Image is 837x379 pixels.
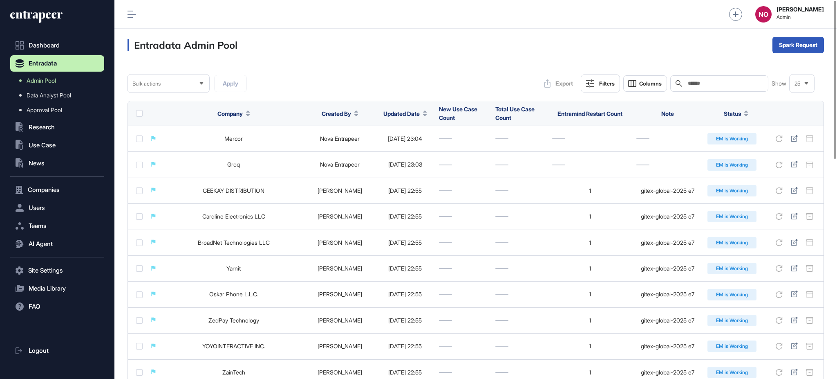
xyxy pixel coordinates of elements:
button: Company [217,109,250,118]
span: AI Agent [29,241,53,247]
span: Teams [29,223,47,229]
a: Approval Pool [14,103,104,117]
a: Groq [227,161,240,168]
span: Media Library [29,285,66,292]
span: Note [661,110,674,117]
div: [DATE] 22:55 [379,343,431,350]
span: Entramind Restart Count [557,110,622,117]
div: [DATE] 22:55 [379,317,431,324]
a: Data Analyst Pool [14,88,104,103]
a: [PERSON_NAME] [318,239,362,246]
div: 1 [552,187,628,194]
div: 1 [552,239,628,246]
button: Columns [623,75,667,92]
a: [PERSON_NAME] [318,213,362,220]
span: 25 [794,81,801,87]
span: Created By [322,109,351,118]
span: Show [772,80,786,87]
div: 1 [552,369,628,376]
span: Entradata [29,60,57,67]
a: Nova Entrapeer [320,161,360,168]
div: EM is Working [707,263,756,274]
div: EM is Working [707,185,756,196]
a: Nova Entrapeer [320,135,360,142]
a: [PERSON_NAME] [318,187,362,194]
span: Admin [777,14,824,20]
div: [DATE] 22:55 [379,187,431,194]
div: Filters [599,80,615,87]
span: Research [29,124,55,131]
div: EM is Working [707,133,756,144]
span: Updated Date [383,109,420,118]
div: EM is Working [707,367,756,378]
button: Created By [322,109,358,118]
span: Approval Pool [27,107,62,113]
button: Companies [10,182,104,198]
a: [PERSON_NAME] [318,291,362,298]
span: Companies [28,187,60,193]
div: gitex-global-2025 e7 [636,317,699,324]
a: [PERSON_NAME] [318,317,362,324]
div: [DATE] 23:04 [379,135,431,142]
div: [DATE] 22:55 [379,265,431,272]
a: BroadNet Technologies LLC [198,239,270,246]
a: Mercor [224,135,243,142]
button: Export [540,75,577,92]
div: 1 [552,213,628,220]
a: ZainTech [222,369,245,376]
a: [PERSON_NAME] [318,343,362,350]
div: EM is Working [707,211,756,222]
button: Site Settings [10,262,104,279]
span: Data Analyst Pool [27,92,71,99]
a: Oskar Phone L.L.C. [209,291,258,298]
div: gitex-global-2025 e7 [636,187,699,194]
button: AI Agent [10,236,104,252]
span: Bulk actions [132,81,161,87]
span: Total Use Case Count [495,106,535,121]
div: gitex-global-2025 e7 [636,291,699,298]
button: Spark Request [772,37,824,53]
div: EM is Working [707,159,756,171]
div: [DATE] 23:03 [379,161,431,168]
button: Status [724,109,748,118]
button: Entradata [10,55,104,72]
span: Status [724,109,741,118]
span: FAQ [29,303,40,310]
span: Dashboard [29,42,60,49]
a: Admin Pool [14,73,104,88]
a: YOYOINTERACTIVE INC. [202,343,265,350]
button: Teams [10,218,104,234]
button: FAQ [10,298,104,315]
button: Media Library [10,280,104,297]
a: Dashboard [10,37,104,54]
div: 1 [552,265,628,272]
div: EM is Working [707,341,756,352]
button: Research [10,119,104,135]
a: [PERSON_NAME] [318,369,362,376]
div: [DATE] 22:55 [379,213,431,220]
div: gitex-global-2025 e7 [636,239,699,246]
button: Use Case [10,137,104,153]
button: NO [755,6,772,23]
strong: [PERSON_NAME] [777,6,824,13]
a: Yarnit [226,265,241,272]
button: Filters [581,74,620,92]
div: EM is Working [707,237,756,248]
a: [PERSON_NAME] [318,265,362,272]
div: gitex-global-2025 e7 [636,265,699,272]
h3: Entradata Admin Pool [128,39,237,51]
a: Cardline Electronics LLC [202,213,265,220]
div: [DATE] 22:55 [379,239,431,246]
div: 1 [552,291,628,298]
div: 1 [552,343,628,350]
span: New Use Case Count [439,106,477,121]
span: Use Case [29,142,56,149]
a: Logout [10,343,104,359]
div: [DATE] 22:55 [379,369,431,376]
span: Admin Pool [27,77,56,84]
div: 1 [552,317,628,324]
div: EM is Working [707,289,756,300]
div: gitex-global-2025 e7 [636,343,699,350]
span: Company [217,109,243,118]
